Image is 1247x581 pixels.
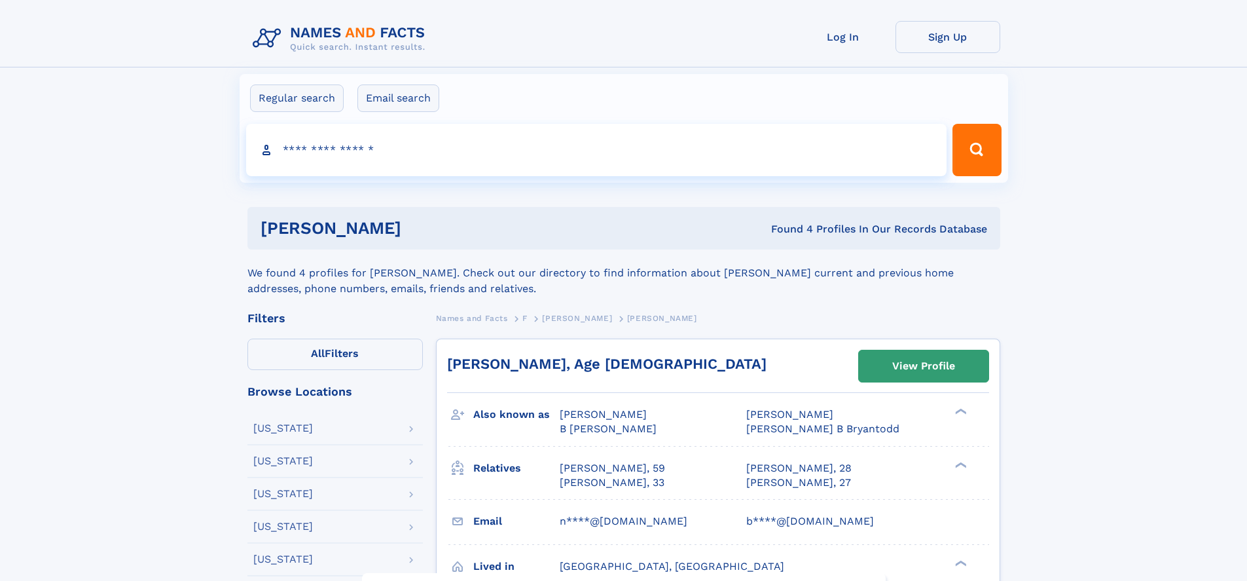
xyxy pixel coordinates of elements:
div: Filters [247,312,423,324]
a: [PERSON_NAME], 28 [746,461,852,476]
label: Regular search [250,84,344,112]
label: Filters [247,339,423,370]
span: All [311,347,325,360]
div: View Profile [892,351,955,381]
span: [PERSON_NAME] [627,314,697,323]
div: [US_STATE] [253,554,313,565]
h3: Email [473,510,560,533]
div: ❯ [952,559,967,567]
h3: Lived in [473,555,560,578]
span: F [522,314,528,323]
div: [US_STATE] [253,423,313,434]
label: Email search [357,84,439,112]
div: ❯ [952,460,967,469]
div: ❯ [952,407,967,416]
a: [PERSON_NAME], 33 [560,476,664,490]
a: [PERSON_NAME], Age [DEMOGRAPHIC_DATA] [447,356,767,372]
div: Found 4 Profiles In Our Records Database [586,222,987,236]
a: F [522,310,528,326]
span: [GEOGRAPHIC_DATA], [GEOGRAPHIC_DATA] [560,560,784,572]
span: [PERSON_NAME] [542,314,612,323]
div: [US_STATE] [253,489,313,499]
span: [PERSON_NAME] B Bryantodd [746,422,899,435]
a: Names and Facts [436,310,508,326]
a: [PERSON_NAME], 59 [560,461,665,476]
h3: Relatives [473,457,560,479]
div: [US_STATE] [253,456,313,466]
h1: [PERSON_NAME] [261,220,587,236]
a: Sign Up [895,21,1000,53]
h3: Also known as [473,403,560,426]
a: [PERSON_NAME] [542,310,612,326]
a: [PERSON_NAME], 27 [746,476,851,490]
span: B [PERSON_NAME] [560,422,657,435]
span: [PERSON_NAME] [746,408,833,421]
a: Log In [791,21,895,53]
img: Logo Names and Facts [247,21,436,56]
div: [US_STATE] [253,521,313,532]
input: search input [246,124,947,176]
a: View Profile [859,350,988,382]
button: Search Button [952,124,1001,176]
div: We found 4 profiles for [PERSON_NAME]. Check out our directory to find information about [PERSON_... [247,250,1000,297]
span: [PERSON_NAME] [560,408,647,421]
div: Browse Locations [247,386,423,398]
